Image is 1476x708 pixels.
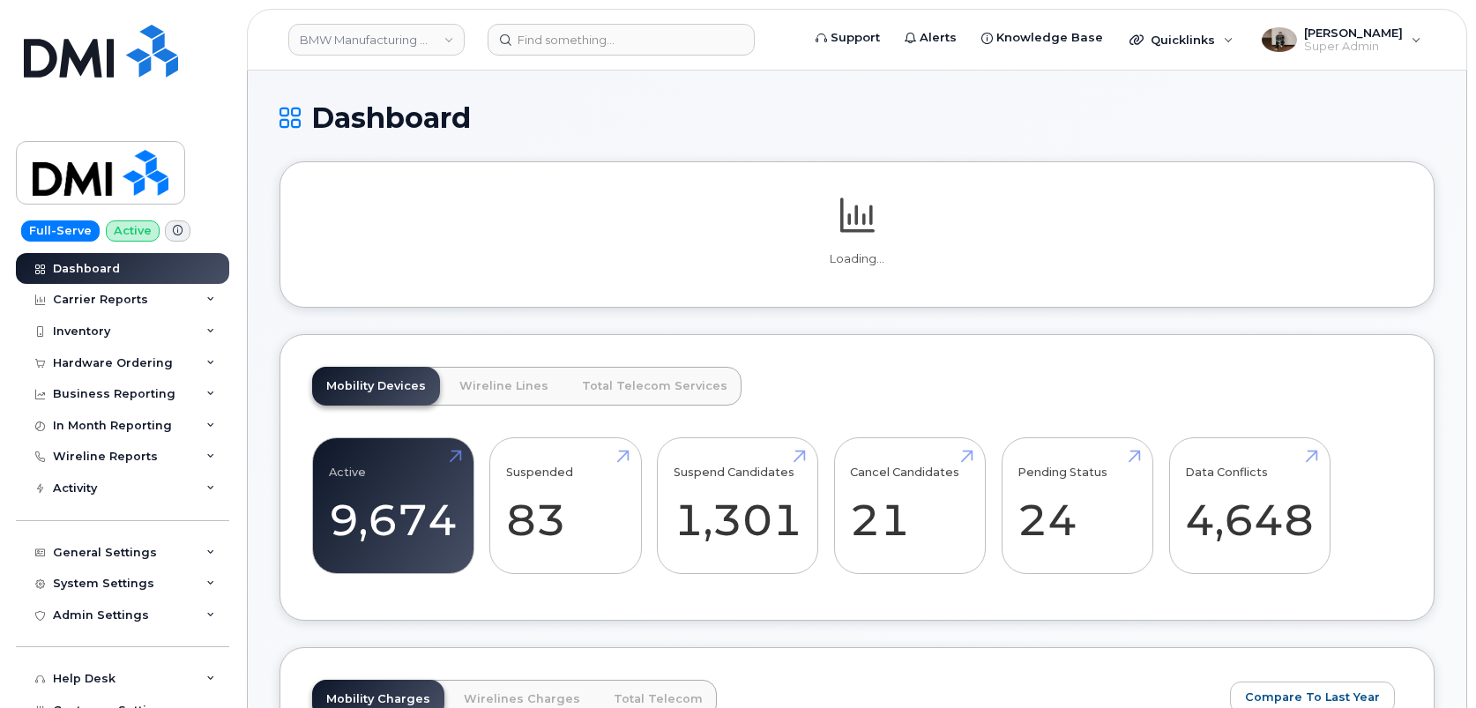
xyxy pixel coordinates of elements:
[1185,448,1314,564] a: Data Conflicts 4,648
[506,448,625,564] a: Suspended 83
[850,448,969,564] a: Cancel Candidates 21
[674,448,802,564] a: Suspend Candidates 1,301
[312,367,440,406] a: Mobility Devices
[312,251,1402,267] p: Loading...
[280,102,1435,133] h1: Dashboard
[568,367,742,406] a: Total Telecom Services
[1018,448,1137,564] a: Pending Status 24
[445,367,563,406] a: Wireline Lines
[329,448,458,564] a: Active 9,674
[1245,689,1380,705] span: Compare To Last Year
